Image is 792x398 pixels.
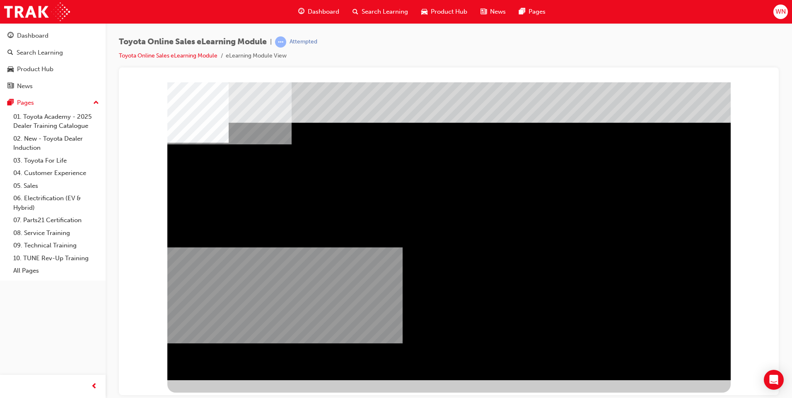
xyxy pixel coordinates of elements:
[775,7,786,17] span: WN
[270,37,272,47] span: |
[529,7,546,17] span: Pages
[421,7,427,17] span: car-icon
[362,7,408,17] span: Search Learning
[474,3,512,20] a: news-iconNews
[7,49,13,57] span: search-icon
[298,7,304,17] span: guage-icon
[93,98,99,108] span: up-icon
[17,48,63,58] div: Search Learning
[10,167,102,180] a: 04. Customer Experience
[3,28,102,43] a: Dashboard
[512,3,552,20] a: pages-iconPages
[10,192,102,214] a: 06. Electrification (EV & Hybrid)
[3,26,102,95] button: DashboardSearch LearningProduct HubNews
[10,239,102,252] a: 09. Technical Training
[773,5,788,19] button: WN
[119,52,217,59] a: Toyota Online Sales eLearning Module
[275,36,286,48] span: learningRecordVerb_ATTEMPT-icon
[42,298,605,338] div: Test your knowledge
[17,98,34,108] div: Pages
[308,7,339,17] span: Dashboard
[10,214,102,227] a: 07. Parts21 Certification
[10,154,102,167] a: 03. Toyota For Life
[431,7,467,17] span: Product Hub
[10,180,102,192] a: 05. Sales
[119,37,267,47] span: Toyota Online Sales eLearning Module
[7,83,14,90] span: news-icon
[7,99,14,107] span: pages-icon
[91,381,97,392] span: prev-icon
[3,45,102,60] a: Search Learning
[7,32,14,40] span: guage-icon
[415,3,474,20] a: car-iconProduct Hub
[17,65,53,74] div: Product Hub
[10,132,102,154] a: 02. New - Toyota Dealer Induction
[3,79,102,94] a: News
[346,3,415,20] a: search-iconSearch Learning
[4,2,70,21] img: Trak
[3,95,102,110] button: Pages
[764,370,784,390] div: Open Intercom Messenger
[292,3,346,20] a: guage-iconDashboard
[519,7,525,17] span: pages-icon
[481,7,487,17] span: news-icon
[490,7,506,17] span: News
[353,7,358,17] span: search-icon
[226,51,287,61] li: eLearning Module View
[17,31,48,41] div: Dashboard
[10,227,102,240] a: 08. Service Training
[10,264,102,277] a: All Pages
[10,110,102,132] a: 01. Toyota Academy - 2025 Dealer Training Catalogue
[7,66,14,73] span: car-icon
[3,62,102,77] a: Product Hub
[17,82,33,91] div: News
[290,38,317,46] div: Attempted
[10,252,102,265] a: 10. TUNE Rev-Up Training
